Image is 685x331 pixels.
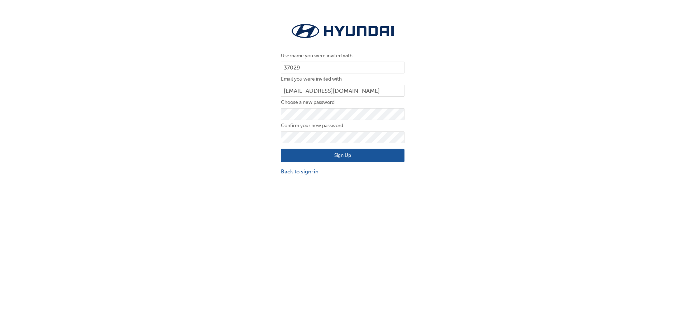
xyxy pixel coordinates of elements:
[281,98,404,107] label: Choose a new password
[281,121,404,130] label: Confirm your new password
[281,149,404,162] button: Sign Up
[281,62,404,74] input: Username
[281,75,404,83] label: Email you were invited with
[281,52,404,60] label: Username you were invited with
[281,168,404,176] a: Back to sign-in
[281,21,404,41] img: Trak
